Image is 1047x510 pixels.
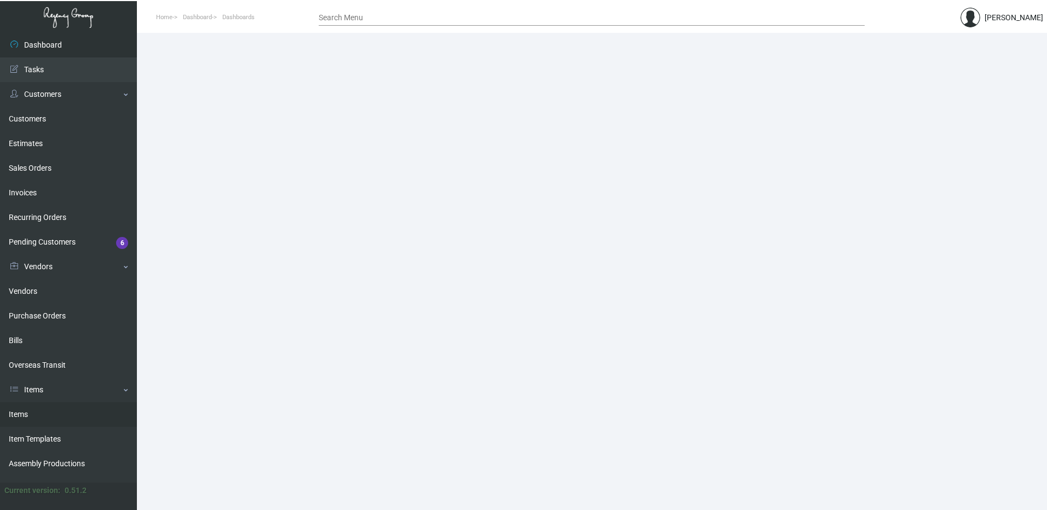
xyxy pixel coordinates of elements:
[4,485,60,496] div: Current version:
[960,8,980,27] img: admin@bootstrapmaster.com
[222,14,255,21] span: Dashboards
[985,12,1043,24] div: [PERSON_NAME]
[65,485,87,496] div: 0.51.2
[183,14,212,21] span: Dashboard
[156,14,172,21] span: Home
